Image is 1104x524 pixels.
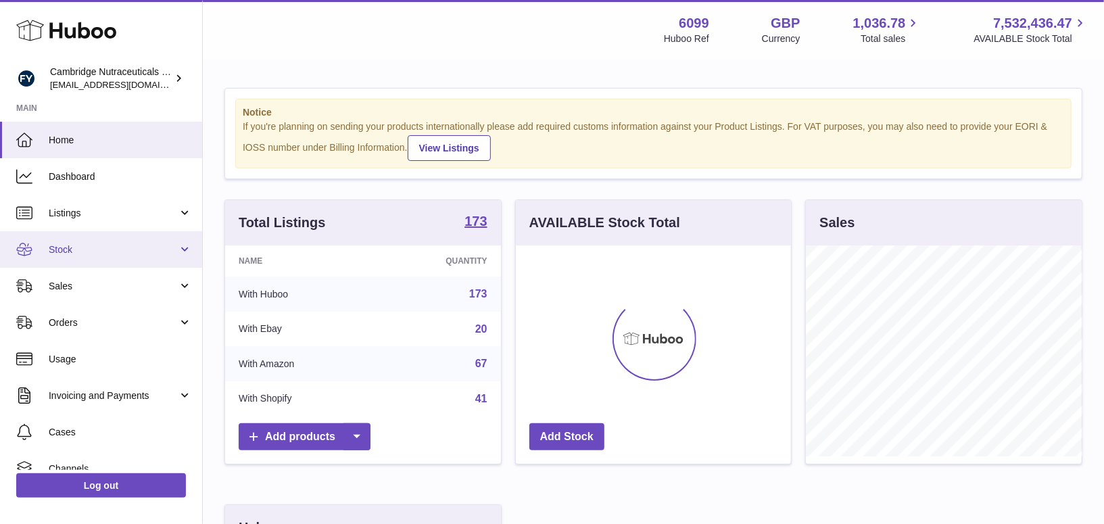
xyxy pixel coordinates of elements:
[819,214,855,232] h3: Sales
[475,358,487,369] a: 67
[243,120,1064,161] div: If you're planning on sending your products internationally please add required customs informati...
[49,389,178,402] span: Invoicing and Payments
[853,14,906,32] span: 1,036.78
[49,353,192,366] span: Usage
[771,14,800,32] strong: GBP
[853,14,921,45] a: 1,036.78 Total sales
[974,14,1088,45] a: 7,532,436.47 AVAILABLE Stock Total
[464,214,487,228] strong: 173
[993,14,1072,32] span: 7,532,436.47
[16,473,186,498] a: Log out
[16,68,37,89] img: huboo@camnutra.com
[762,32,800,45] div: Currency
[49,462,192,475] span: Channels
[529,214,680,232] h3: AVAILABLE Stock Total
[529,423,604,451] a: Add Stock
[50,79,199,90] span: [EMAIL_ADDRESS][DOMAIN_NAME]
[225,312,376,347] td: With Ebay
[49,426,192,439] span: Cases
[50,66,172,91] div: Cambridge Nutraceuticals Ltd
[225,381,376,416] td: With Shopify
[408,135,491,161] a: View Listings
[469,288,487,300] a: 173
[49,170,192,183] span: Dashboard
[49,243,178,256] span: Stock
[225,245,376,277] th: Name
[239,214,326,232] h3: Total Listings
[664,32,709,45] div: Huboo Ref
[475,323,487,335] a: 20
[49,207,178,220] span: Listings
[974,32,1088,45] span: AVAILABLE Stock Total
[464,214,487,231] a: 173
[239,423,370,451] a: Add products
[225,346,376,381] td: With Amazon
[49,280,178,293] span: Sales
[376,245,501,277] th: Quantity
[49,134,192,147] span: Home
[475,393,487,404] a: 41
[679,14,709,32] strong: 6099
[49,316,178,329] span: Orders
[861,32,921,45] span: Total sales
[243,106,1064,119] strong: Notice
[225,277,376,312] td: With Huboo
